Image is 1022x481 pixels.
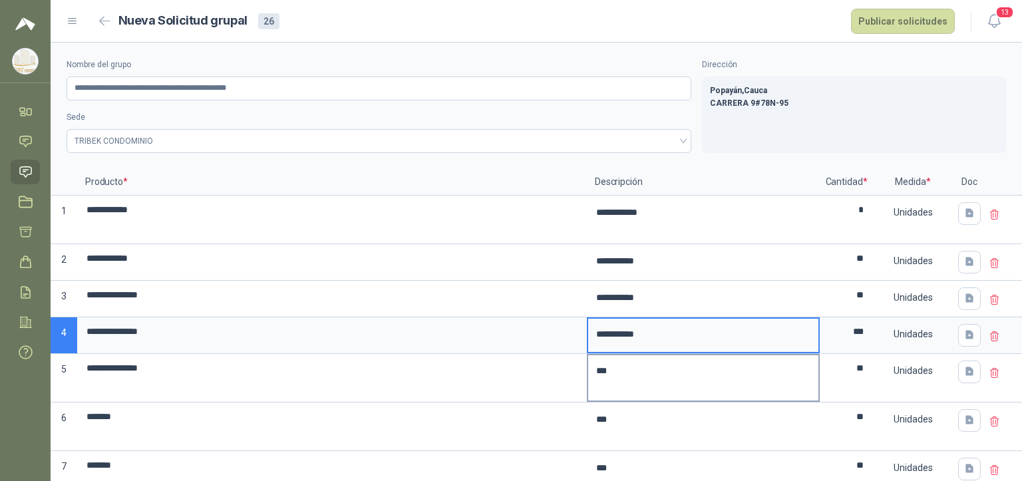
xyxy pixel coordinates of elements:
[67,59,691,71] label: Nombre del grupo
[258,13,279,29] div: 26
[874,319,951,349] div: Unidades
[51,317,77,354] p: 4
[118,11,248,31] h2: Nueva Solicitud grupal
[710,84,998,97] p: Popayán , Cauca
[77,169,587,196] p: Producto
[953,169,986,196] p: Doc
[702,59,1006,71] label: Dirección
[51,196,77,244] p: 1
[874,282,951,313] div: Unidades
[874,197,951,228] div: Unidades
[67,111,691,124] label: Sede
[51,354,77,402] p: 5
[51,402,77,451] p: 6
[820,169,873,196] p: Cantidad
[15,16,35,32] img: Logo peakr
[13,49,38,74] img: Company Logo
[874,245,951,276] div: Unidades
[995,6,1014,19] span: 13
[851,9,955,34] button: Publicar solicitudes
[51,281,77,317] p: 3
[710,97,998,110] p: CARRERA 9#78N-95
[51,244,77,281] p: 2
[587,169,820,196] p: Descripción
[873,169,953,196] p: Medida
[982,9,1006,33] button: 13
[75,131,683,151] span: TRIBEK CONDOMINIO
[874,355,951,386] div: Unidades
[874,404,951,434] div: Unidades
